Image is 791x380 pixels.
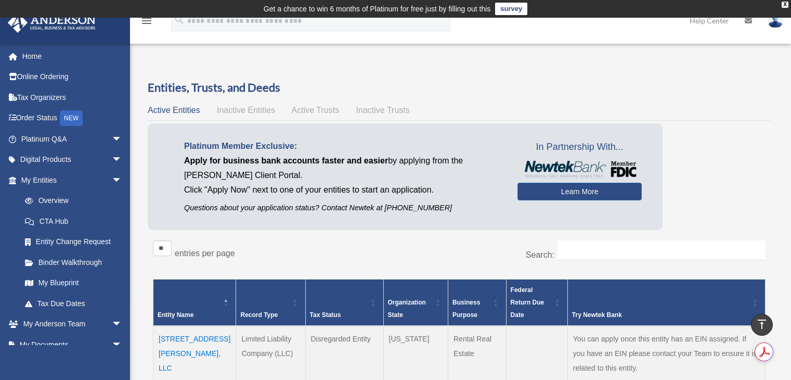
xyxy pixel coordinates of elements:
[310,311,341,319] span: Tax Status
[7,149,138,170] a: Digital Productsarrow_drop_down
[184,139,502,154] p: Platinum Member Exclusive:
[756,318,768,331] i: vertical_align_top
[264,3,491,15] div: Get a chance to win 6 months of Platinum for free just by filling out this
[506,279,567,326] th: Federal Return Due Date: Activate to sort
[383,279,448,326] th: Organization State: Activate to sort
[15,211,133,232] a: CTA Hub
[7,67,138,87] a: Online Ordering
[751,314,773,336] a: vertical_align_top
[782,2,788,8] div: close
[184,183,502,197] p: Click "Apply Now" next to one of your entities to start an application.
[112,170,133,191] span: arrow_drop_down
[240,311,278,319] span: Record Type
[184,154,502,183] p: by applying from the [PERSON_NAME] Client Portal.
[140,18,153,27] a: menu
[495,3,527,15] a: survey
[523,161,637,178] img: NewtekBankLogoSM.png
[292,106,340,115] span: Active Trusts
[140,15,153,27] i: menu
[112,314,133,335] span: arrow_drop_down
[572,309,749,321] div: Try Newtek Bank
[7,108,138,129] a: Order StatusNEW
[768,13,783,28] img: User Pic
[184,156,388,165] span: Apply for business bank accounts faster and easier
[517,183,642,200] a: Learn More
[5,12,99,33] img: Anderson Advisors Platinum Portal
[112,334,133,356] span: arrow_drop_down
[7,314,138,335] a: My Anderson Teamarrow_drop_down
[15,232,133,252] a: Entity Change Request
[15,191,127,211] a: Overview
[15,252,133,273] a: Binder Walkthrough
[356,106,410,115] span: Inactive Trusts
[112,149,133,171] span: arrow_drop_down
[217,106,275,115] span: Inactive Entities
[511,286,544,319] span: Federal Return Due Date
[15,273,133,294] a: My Blueprint
[153,279,236,326] th: Entity Name: Activate to invert sorting
[567,279,765,326] th: Try Newtek Bank : Activate to sort
[305,279,383,326] th: Tax Status: Activate to sort
[7,46,138,67] a: Home
[15,293,133,314] a: Tax Due Dates
[158,311,193,319] span: Entity Name
[452,299,480,319] span: Business Purpose
[448,279,507,326] th: Business Purpose: Activate to sort
[7,129,138,149] a: Platinum Q&Aarrow_drop_down
[7,87,138,108] a: Tax Organizers
[184,201,502,214] p: Questions about your application status? Contact Newtek at [PHONE_NUMBER]
[174,14,185,26] i: search
[7,170,133,191] a: My Entitiesarrow_drop_down
[236,279,305,326] th: Record Type: Activate to sort
[7,334,138,355] a: My Documentsarrow_drop_down
[517,139,642,156] span: In Partnership With...
[148,80,771,96] h3: Entities, Trusts, and Deeds
[175,249,235,258] label: entries per page
[112,129,133,150] span: arrow_drop_down
[148,106,200,115] span: Active Entities
[526,250,554,259] label: Search:
[388,299,426,319] span: Organization State
[60,110,83,126] div: NEW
